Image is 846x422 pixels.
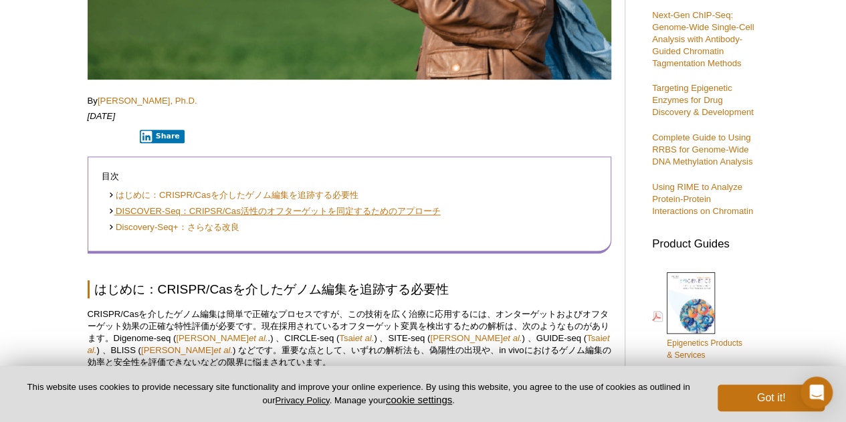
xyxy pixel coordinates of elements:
a: Targeting Epigenetic Enzymes for Drug Discovery & Development [652,83,754,117]
a: [PERSON_NAME]et al. [176,333,268,343]
h2: はじめに：CRISPR/Casを介したゲノム編集を追跡する必要性 [88,280,611,298]
a: DISCOVER-Seq：CRIPSR/Cas活性のオフターゲットを同定するためのアプローチ [108,205,441,218]
a: Tsaiet al. [339,333,374,343]
button: Got it! [718,385,825,411]
a: [PERSON_NAME]et al. [141,345,233,355]
a: Epigenetics Products& Services [652,271,742,362]
p: 目次 [102,171,597,183]
em: et al. [503,333,522,343]
img: Epi_brochure_140604_cover_web_70x200 [667,272,715,334]
em: et al. [249,333,268,343]
iframe: X Post Button [88,129,131,142]
h3: Product Guides [652,231,759,250]
em: et al. [355,333,375,343]
a: [PERSON_NAME], Ph.D. [98,96,197,106]
a: Discovery-Seq+：さらなる改良 [108,221,239,234]
p: By [88,95,611,107]
a: Using RIME to Analyze Protein-Protein Interactions on Chromatin [652,182,753,216]
em: [DATE] [88,111,116,121]
span: Epigenetics Products & Services [667,338,742,360]
a: Privacy Policy [275,395,329,405]
button: Share [140,130,185,143]
div: Open Intercom Messenger [801,377,833,409]
a: Complete Guide to Using RRBS for Genome-Wide DNA Methylation Analysis [652,132,752,167]
button: cookie settings [386,394,452,405]
a: はじめに：CRISPR/Casを介したゲノム編集を追跡する必要性 [108,189,358,202]
a: [PERSON_NAME]et al. [430,333,522,343]
p: This website uses cookies to provide necessary site functionality and improve your online experie... [21,381,696,407]
a: Next-Gen ChIP-Seq: Genome-Wide Single-Cell Analysis with Antibody-Guided Chromatin Tagmentation M... [652,10,754,68]
em: et al. [213,345,233,355]
p: CRISPR/Casを介したゲノム編集は簡単で正確なプロセスですが、この技術を広く治療に応用するには、オンターゲットおよびオフターゲット効果の正確な特性評価が必要です。現在採用されているオフター... [88,308,611,368]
